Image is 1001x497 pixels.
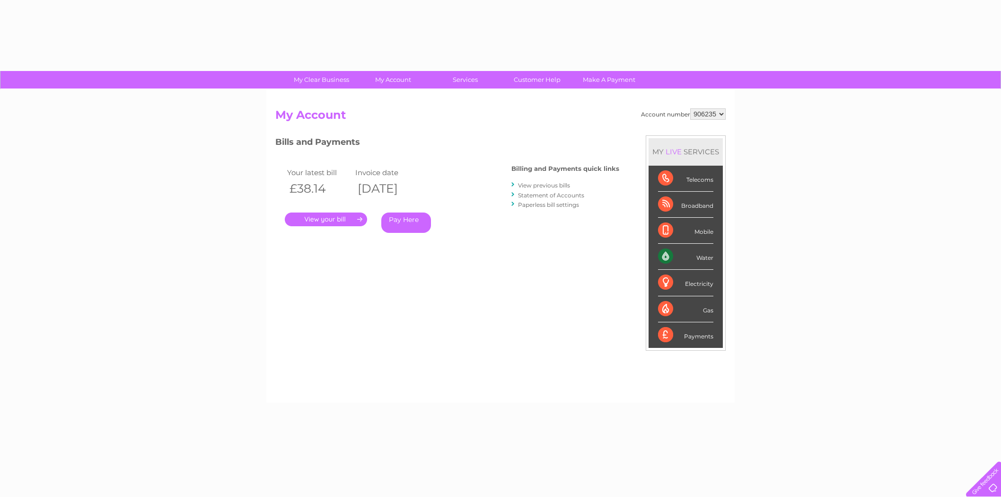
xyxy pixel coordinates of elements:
[285,213,367,226] a: .
[511,165,619,172] h4: Billing and Payments quick links
[518,201,579,208] a: Paperless bill settings
[426,71,504,89] a: Services
[381,213,431,233] a: Pay Here
[353,166,421,179] td: Invoice date
[275,108,726,126] h2: My Account
[664,147,684,156] div: LIVE
[285,179,353,198] th: £38.14
[658,192,713,218] div: Broadband
[518,192,584,199] a: Statement of Accounts
[498,71,576,89] a: Customer Help
[518,182,570,189] a: View previous bills
[282,71,360,89] a: My Clear Business
[275,135,619,152] h3: Bills and Payments
[658,166,713,192] div: Telecoms
[658,244,713,270] div: Water
[354,71,432,89] a: My Account
[658,218,713,244] div: Mobile
[658,322,713,348] div: Payments
[353,179,421,198] th: [DATE]
[570,71,648,89] a: Make A Payment
[658,296,713,322] div: Gas
[285,166,353,179] td: Your latest bill
[658,270,713,296] div: Electricity
[649,138,723,165] div: MY SERVICES
[641,108,726,120] div: Account number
